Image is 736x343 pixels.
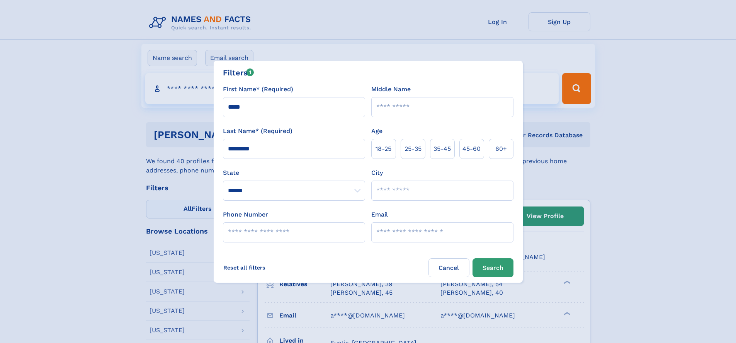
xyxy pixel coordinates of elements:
[376,144,391,154] span: 18‑25
[495,144,507,154] span: 60+
[371,168,383,177] label: City
[473,258,513,277] button: Search
[371,85,411,94] label: Middle Name
[223,67,254,78] div: Filters
[218,258,270,277] label: Reset all filters
[223,210,268,219] label: Phone Number
[371,126,382,136] label: Age
[462,144,481,154] span: 45‑60
[405,144,422,154] span: 25‑35
[223,85,293,94] label: First Name* (Required)
[371,210,388,219] label: Email
[223,168,365,177] label: State
[428,258,469,277] label: Cancel
[433,144,451,154] span: 35‑45
[223,126,292,136] label: Last Name* (Required)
